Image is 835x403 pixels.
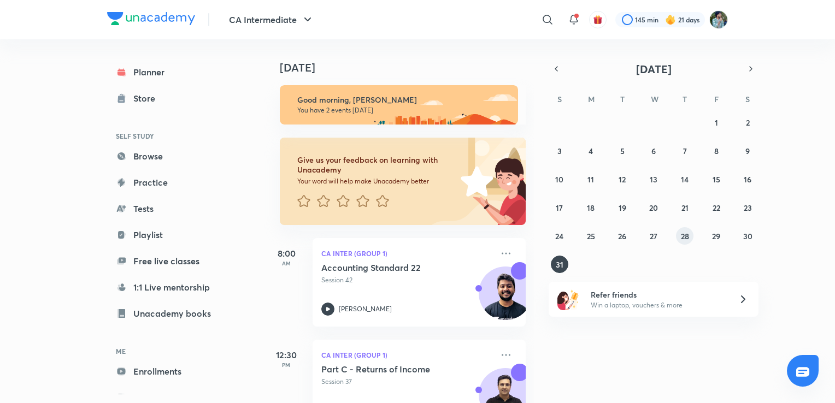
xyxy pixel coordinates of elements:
abbr: August 11, 2025 [587,174,594,185]
p: PM [264,361,308,368]
button: August 15, 2025 [708,170,725,188]
button: August 12, 2025 [614,170,631,188]
abbr: August 28, 2025 [681,231,689,241]
abbr: August 22, 2025 [713,203,720,213]
img: streak [665,14,676,25]
button: August 25, 2025 [582,227,599,245]
a: Free live classes [107,250,234,272]
h4: [DATE] [280,61,537,74]
h5: Part C - Returns of Income [321,364,457,375]
abbr: August 12, 2025 [619,174,626,185]
abbr: Saturday [745,94,750,104]
img: avatar [593,15,603,25]
abbr: August 17, 2025 [556,203,563,213]
abbr: August 24, 2025 [555,231,563,241]
abbr: August 5, 2025 [620,146,625,156]
p: CA Inter (Group 1) [321,247,493,260]
p: CA Inter (Group 1) [321,348,493,361]
abbr: August 8, 2025 [714,146,719,156]
img: referral [557,288,579,310]
button: August 20, 2025 [645,199,662,216]
button: August 17, 2025 [551,199,568,216]
button: August 11, 2025 [582,170,599,188]
abbr: August 4, 2025 [589,146,593,156]
abbr: August 2, 2025 [746,117,750,128]
h6: Give us your feedback on learning with Unacademy [297,155,457,175]
button: August 23, 2025 [739,199,756,216]
abbr: August 16, 2025 [744,174,751,185]
button: August 28, 2025 [676,227,693,245]
abbr: Tuesday [620,94,625,104]
a: Company Logo [107,12,195,28]
button: August 22, 2025 [708,199,725,216]
abbr: Friday [714,94,719,104]
p: Win a laptop, vouchers & more [591,300,725,310]
img: Avatar [479,272,532,325]
a: Enrollments [107,360,234,382]
img: Company Logo [107,12,195,25]
p: You have 2 events [DATE] [297,106,508,115]
a: Playlist [107,224,234,246]
abbr: August 26, 2025 [618,231,626,241]
a: Browse [107,145,234,167]
p: Your word will help make Unacademy better [297,177,457,186]
h5: 8:00 [264,247,308,260]
button: August 8, 2025 [708,142,725,159]
button: August 7, 2025 [676,142,693,159]
button: August 27, 2025 [645,227,662,245]
a: Unacademy books [107,303,234,324]
abbr: August 18, 2025 [587,203,595,213]
abbr: August 10, 2025 [555,174,563,185]
h6: Good morning, [PERSON_NAME] [297,95,508,105]
button: August 14, 2025 [676,170,693,188]
button: August 26, 2025 [614,227,631,245]
p: Session 37 [321,377,493,387]
abbr: August 6, 2025 [651,146,656,156]
abbr: August 9, 2025 [745,146,750,156]
abbr: Thursday [683,94,687,104]
abbr: August 7, 2025 [683,146,687,156]
abbr: August 23, 2025 [744,203,752,213]
abbr: August 3, 2025 [557,146,562,156]
img: morning [280,85,518,125]
abbr: August 19, 2025 [619,203,626,213]
abbr: Monday [588,94,595,104]
img: feedback_image [424,138,526,225]
h6: SELF STUDY [107,127,234,145]
button: August 2, 2025 [739,114,756,131]
button: August 1, 2025 [708,114,725,131]
a: Tests [107,198,234,220]
button: August 16, 2025 [739,170,756,188]
button: August 6, 2025 [645,142,662,159]
abbr: Wednesday [651,94,658,104]
p: Session 42 [321,275,493,285]
button: August 21, 2025 [676,199,693,216]
button: August 30, 2025 [739,227,756,245]
button: August 29, 2025 [708,227,725,245]
abbr: August 31, 2025 [556,259,563,270]
button: August 19, 2025 [614,199,631,216]
h5: Accounting Standard 22 [321,262,457,273]
button: August 3, 2025 [551,142,568,159]
h5: 12:30 [264,348,308,361]
button: August 9, 2025 [739,142,756,159]
abbr: August 29, 2025 [712,231,720,241]
img: Santosh Kumar Thakur [709,10,728,29]
button: August 10, 2025 [551,170,568,188]
abbr: August 13, 2025 [650,174,657,185]
a: Store [107,87,234,109]
abbr: August 25, 2025 [587,231,595,241]
button: August 31, 2025 [551,256,568,273]
h6: ME [107,342,234,360]
div: Store [133,92,162,105]
abbr: August 21, 2025 [681,203,689,213]
h6: Refer friends [591,289,725,300]
button: August 13, 2025 [645,170,662,188]
abbr: August 15, 2025 [713,174,720,185]
abbr: Sunday [557,94,562,104]
abbr: August 30, 2025 [743,231,752,241]
button: August 4, 2025 [582,142,599,159]
a: 1:1 Live mentorship [107,276,234,298]
p: [PERSON_NAME] [339,304,392,314]
button: avatar [589,11,607,28]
